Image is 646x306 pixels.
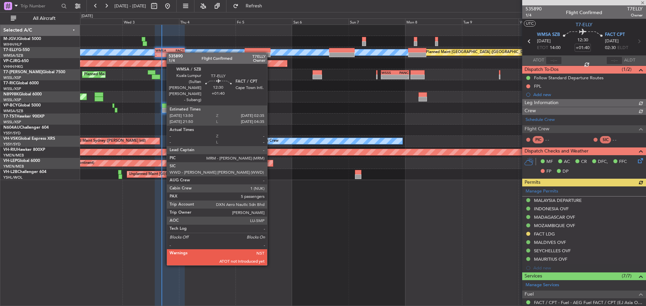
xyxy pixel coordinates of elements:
span: All Aircraft [17,16,71,21]
span: Dispatch To-Dos [525,66,559,74]
div: - [395,75,408,79]
span: Dispatch Checks and Weather [525,147,588,155]
div: FACT [170,48,184,52]
span: [DATE] [605,38,619,45]
span: ELDT [617,45,628,51]
a: T7-RICGlobal 6000 [3,81,39,85]
span: M-JGVJ [3,37,18,41]
span: DP [563,168,569,175]
span: ETOT [537,45,548,51]
div: Unplanned Maint Sydney ([PERSON_NAME] Intl) [63,136,146,146]
span: T7ELLY [627,5,643,12]
div: WMSA [155,48,170,52]
span: VP-CJR [3,59,17,63]
span: 14:00 [550,45,561,51]
span: 02:30 [605,45,616,51]
a: WSSL/XSP [3,86,21,91]
a: WSSL/XSP [3,97,21,102]
a: FACT / CPT - Fuel - AEG Fuel FACT / CPT (EJ Asia Only) [534,300,643,305]
div: Mon 8 [405,18,462,25]
a: VH-LEPGlobal 6000 [3,159,40,163]
a: N604AUChallenger 604 [3,126,49,130]
span: T7-ELLY [3,48,18,52]
span: [DATE] [537,38,551,45]
div: Sun 7 [349,18,405,25]
div: Tue 2 [66,18,122,25]
span: Refresh [240,4,268,8]
div: Thu 4 [179,18,236,25]
div: FPL [534,83,541,89]
span: VH-RIU [3,148,17,152]
span: T7-[PERSON_NAME] [3,70,42,74]
span: [DATE] - [DATE] [114,3,146,9]
div: No Crew [263,136,279,146]
span: FACT CPT [605,32,625,38]
span: FP [546,168,551,175]
span: 535890 [526,5,542,12]
div: Follow Standard Departure Routes [534,75,604,81]
div: Fri 5 [236,18,292,25]
span: VP-BCY [3,103,18,107]
div: - [155,53,170,57]
div: - [170,53,184,57]
div: Sat 6 [292,18,349,25]
a: YSHL/WOL [3,175,23,180]
a: YSSY/SYD [3,131,21,136]
span: VH-LEP [3,159,17,163]
a: WMSA/SZB [3,108,23,114]
span: MF [546,159,553,165]
a: WIHH/HLP [3,42,22,47]
span: (7/7) [622,272,632,279]
a: WSSL/XSP [3,75,21,80]
input: Trip Number [21,1,59,11]
a: T7-[PERSON_NAME]Global 7500 [3,70,65,74]
a: VP-BCYGlobal 5000 [3,103,41,107]
span: FFC [619,159,627,165]
span: N8998K [3,92,19,96]
a: YMEN/MEB [3,153,24,158]
a: M-JGVJGlobal 5000 [3,37,41,41]
span: VH-L2B [3,170,17,174]
div: Planned Maint [GEOGRAPHIC_DATA] ([GEOGRAPHIC_DATA] Intl) [426,47,538,57]
a: WMSA/SZB [3,53,23,58]
span: Owner [627,12,643,18]
div: PANC [395,71,408,75]
span: T7-TST [3,115,16,119]
span: 12:30 [577,37,588,44]
a: YSSY/SYD [3,142,21,147]
span: DFC, [598,159,608,165]
div: Wed 3 [122,18,179,25]
span: ALDT [624,57,635,64]
div: [DATE] [81,13,93,19]
span: Services [525,272,542,280]
a: YMEN/MEB [3,164,24,169]
div: Planned Maint Dubai (Al Maktoum Intl) [84,70,150,80]
a: VH-RIUHawker 800XP [3,148,45,152]
a: WSSL/XSP [3,120,21,125]
span: (1/2) [622,66,632,73]
div: Unplanned Maint [GEOGRAPHIC_DATA] ([GEOGRAPHIC_DATA]) [129,169,240,179]
a: VHHH/HKG [3,64,23,69]
span: 1/4 [526,12,542,18]
a: Manage Services [526,282,559,289]
span: AC [564,159,570,165]
span: Fuel [525,291,534,298]
span: CR [581,159,587,165]
span: T7-ELLY [576,21,593,28]
a: VH-L2BChallenger 604 [3,170,46,174]
span: WMSA SZB [537,32,560,38]
div: Wed 10 [518,18,575,25]
a: VP-CJRG-650 [3,59,29,63]
a: N8998KGlobal 6000 [3,92,42,96]
span: ATOT [533,57,544,64]
a: T7-ELLYG-550 [3,48,30,52]
span: T7-RIC [3,81,16,85]
div: Tue 9 [462,18,518,25]
div: - [382,75,395,79]
button: UTC [524,20,536,27]
a: T7-TSTHawker 900XP [3,115,44,119]
div: Add new [533,92,643,97]
div: Flight Confirmed [566,9,602,16]
button: All Aircraft [7,13,73,24]
button: Refresh [230,1,270,11]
